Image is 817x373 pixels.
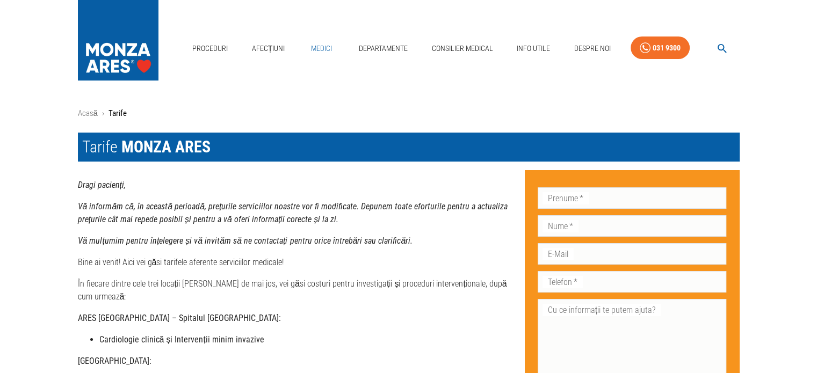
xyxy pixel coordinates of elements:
[355,38,412,60] a: Departamente
[78,180,126,190] strong: Dragi pacienți,
[78,133,740,162] h1: Tarife
[121,137,211,156] span: MONZA ARES
[570,38,615,60] a: Despre Noi
[99,334,264,345] strong: Cardiologie clinică și Intervenții minim invazive
[78,107,740,120] nav: breadcrumb
[78,108,98,118] a: Acasă
[427,38,497,60] a: Consilier Medical
[305,38,339,60] a: Medici
[512,38,554,60] a: Info Utile
[109,107,127,120] p: Tarife
[653,41,681,55] div: 031 9300
[102,107,104,120] li: ›
[78,236,413,246] strong: Vă mulțumim pentru înțelegere și vă invităm să ne contactați pentru orice întrebări sau clarificări.
[78,277,516,303] p: În fiecare dintre cele trei locații [PERSON_NAME] de mai jos, vei găsi costuri pentru investigați...
[248,38,290,60] a: Afecțiuni
[78,201,508,224] strong: Vă informăm că, în această perioadă, prețurile serviciilor noastre vor fi modificate. Depunem toa...
[188,38,232,60] a: Proceduri
[78,313,281,323] strong: ARES [GEOGRAPHIC_DATA] – Spitalul [GEOGRAPHIC_DATA]:
[631,36,690,60] a: 031 9300
[78,356,151,366] strong: [GEOGRAPHIC_DATA]:
[78,256,516,269] p: Bine ai venit! Aici vei găsi tarifele aferente serviciilor medicale!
